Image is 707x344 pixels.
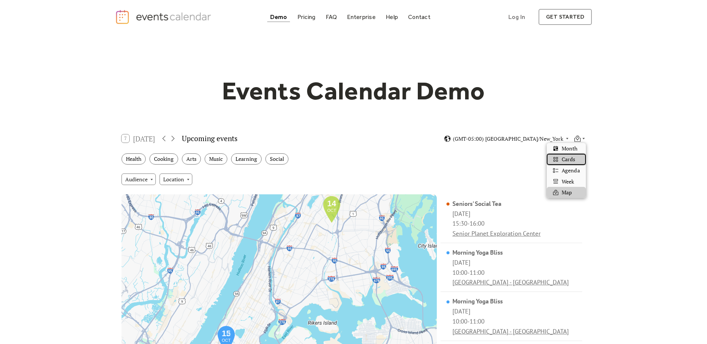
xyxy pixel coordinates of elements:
div: Enterprise [347,15,375,19]
a: Log In [501,9,533,25]
div: FAQ [326,15,337,19]
a: Enterprise [344,12,378,22]
span: Agenda [562,166,580,175]
a: home [115,9,214,25]
span: Cards [562,155,575,163]
span: Month [562,144,577,153]
h1: Events Calendar Demo [211,76,497,106]
a: get started [539,9,592,25]
a: Contact [405,12,433,22]
span: Map [562,188,572,197]
div: Demo [270,15,287,19]
div: Help [386,15,398,19]
a: Help [383,12,401,22]
a: Demo [267,12,290,22]
div: Pricing [297,15,316,19]
div: Contact [408,15,430,19]
span: Week [562,178,574,186]
a: FAQ [323,12,340,22]
a: Pricing [294,12,319,22]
